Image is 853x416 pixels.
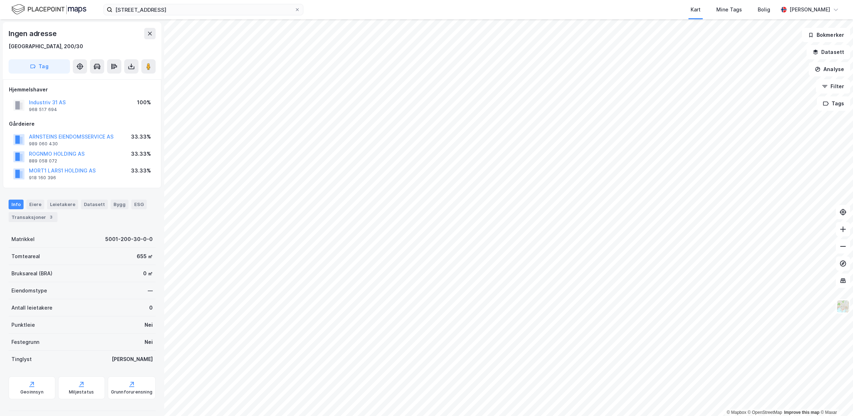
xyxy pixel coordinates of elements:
[11,3,86,16] img: logo.f888ab2527a4732fd821a326f86c7f29.svg
[111,200,128,209] div: Bygg
[748,410,782,415] a: OpenStreetMap
[11,252,40,261] div: Tomteareal
[807,45,850,59] button: Datasett
[143,269,153,278] div: 0 ㎡
[131,150,151,158] div: 33.33%
[148,286,153,295] div: —
[9,28,58,39] div: Ingen adresse
[81,200,108,209] div: Datasett
[20,389,44,395] div: Geoinnsyn
[817,382,853,416] div: Kontrollprogram for chat
[149,304,153,312] div: 0
[29,175,56,181] div: 918 160 396
[758,5,770,14] div: Bolig
[131,200,147,209] div: ESG
[11,355,32,364] div: Tinglyst
[816,79,850,94] button: Filter
[11,286,47,295] div: Eiendomstype
[11,304,52,312] div: Antall leietakere
[9,200,24,209] div: Info
[11,235,35,244] div: Matrikkel
[131,132,151,141] div: 33.33%
[47,200,78,209] div: Leietakere
[9,59,70,74] button: Tag
[145,321,153,329] div: Nei
[137,98,151,107] div: 100%
[9,85,155,94] div: Hjemmelshaver
[817,96,850,111] button: Tags
[111,389,152,395] div: Grunnforurensning
[112,4,294,15] input: Søk på adresse, matrikkel, gårdeiere, leietakere eller personer
[29,141,58,147] div: 989 060 430
[26,200,44,209] div: Eiere
[131,166,151,175] div: 33.33%
[809,62,850,76] button: Analyse
[105,235,153,244] div: 5001-200-30-0-0
[11,321,35,329] div: Punktleie
[9,212,57,222] div: Transaksjoner
[784,410,819,415] a: Improve this map
[47,214,55,221] div: 3
[11,269,52,278] div: Bruksareal (BRA)
[145,338,153,346] div: Nei
[817,382,853,416] iframe: Chat Widget
[727,410,746,415] a: Mapbox
[789,5,830,14] div: [PERSON_NAME]
[802,28,850,42] button: Bokmerker
[9,42,83,51] div: [GEOGRAPHIC_DATA], 200/30
[137,252,153,261] div: 655 ㎡
[716,5,742,14] div: Mine Tags
[11,338,39,346] div: Festegrunn
[836,300,850,313] img: Z
[29,158,57,164] div: 889 058 072
[9,120,155,128] div: Gårdeiere
[112,355,153,364] div: [PERSON_NAME]
[691,5,701,14] div: Kart
[29,107,57,112] div: 968 517 694
[69,389,94,395] div: Miljøstatus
